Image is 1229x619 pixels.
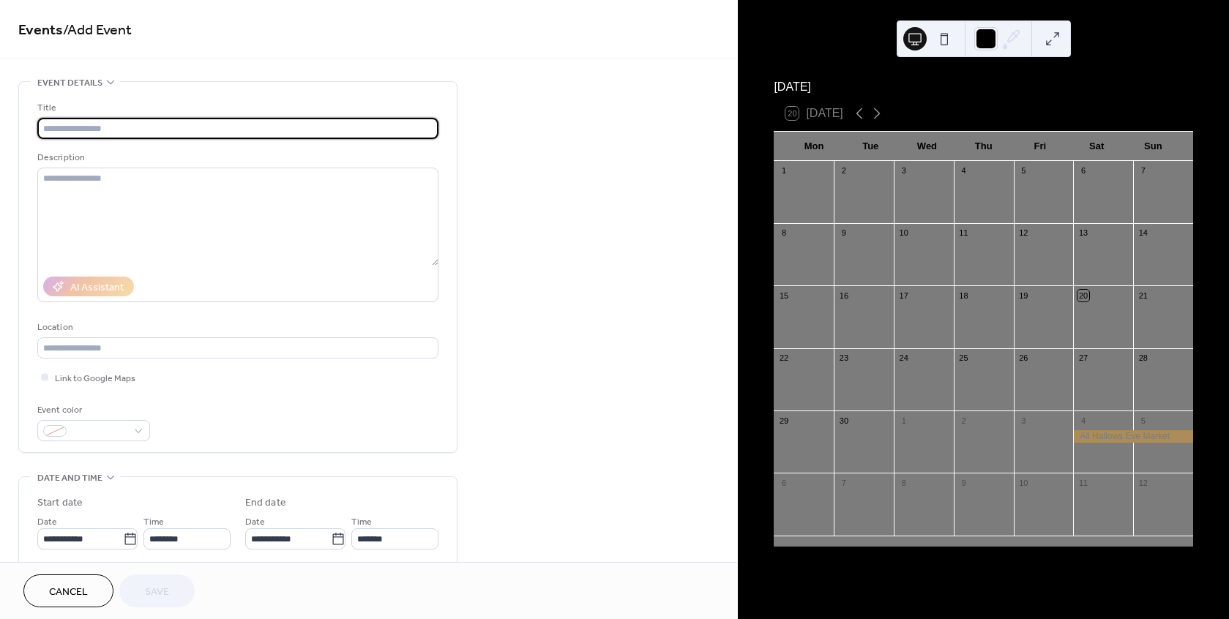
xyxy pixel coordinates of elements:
div: 2 [838,165,849,176]
div: 10 [898,228,909,239]
div: 14 [1138,228,1148,239]
div: 4 [958,165,969,176]
span: / Add Event [63,16,132,45]
div: 3 [898,165,909,176]
span: Date and time [37,470,102,486]
span: Date [37,514,57,530]
span: Cancel [49,585,88,600]
div: 23 [838,353,849,364]
div: 21 [1138,290,1148,301]
div: Sun [1125,132,1181,161]
div: Wed [899,132,955,161]
div: 6 [1077,165,1088,176]
span: Link to Google Maps [55,371,135,386]
div: 11 [1077,477,1088,488]
div: 30 [838,415,849,426]
div: 15 [778,290,789,301]
div: 27 [1077,353,1088,364]
div: All Hallows Eve Market [1073,430,1193,443]
span: Event details [37,75,102,91]
div: 7 [1138,165,1148,176]
div: Tue [843,132,899,161]
span: Date [245,514,265,530]
div: 8 [778,228,789,239]
span: Time [143,514,164,530]
div: 28 [1138,353,1148,364]
div: 6 [778,477,789,488]
div: 10 [1018,477,1029,488]
div: 2 [958,415,969,426]
div: 24 [898,353,909,364]
div: 11 [958,228,969,239]
div: 18 [958,290,969,301]
div: 19 [1018,290,1029,301]
div: 1 [778,165,789,176]
div: Event color [37,402,147,418]
a: Events [18,16,63,45]
button: Cancel [23,574,113,607]
div: End date [245,495,286,511]
div: 8 [898,477,909,488]
div: 4 [1077,415,1088,426]
div: Location [37,320,436,335]
div: 16 [838,290,849,301]
div: 12 [1138,477,1148,488]
div: 13 [1077,228,1088,239]
div: 29 [778,415,789,426]
div: 26 [1018,353,1029,364]
div: Mon [785,132,842,161]
div: 9 [958,477,969,488]
div: Start date [37,495,83,511]
div: 25 [958,353,969,364]
div: 1 [898,415,909,426]
div: Sat [1069,132,1125,161]
div: 5 [1018,165,1029,176]
div: 17 [898,290,909,301]
div: 7 [838,477,849,488]
div: Description [37,150,436,165]
div: Title [37,100,436,116]
div: 20 [1077,290,1088,301]
div: Thu [955,132,1012,161]
div: 9 [838,228,849,239]
span: Time [351,514,372,530]
div: Fri [1012,132,1068,161]
div: 12 [1018,228,1029,239]
div: 5 [1138,415,1148,426]
div: 22 [778,353,789,364]
div: [DATE] [774,78,1193,96]
div: 3 [1018,415,1029,426]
